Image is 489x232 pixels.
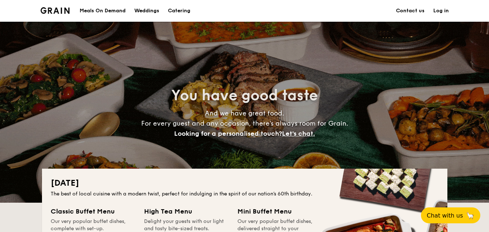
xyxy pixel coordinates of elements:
[51,190,439,198] div: The best of local cuisine with a modern twist, perfect for indulging in the spirit of our nation’...
[41,7,70,14] img: Grain
[466,211,475,220] span: 🦙
[427,212,463,219] span: Chat with us
[282,130,315,138] span: Let's chat.
[51,206,135,216] div: Classic Buffet Menu
[144,206,229,216] div: High Tea Menu
[51,177,439,189] h2: [DATE]
[421,207,480,223] button: Chat with us🦙
[237,206,322,216] div: Mini Buffet Menu
[41,7,70,14] a: Logotype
